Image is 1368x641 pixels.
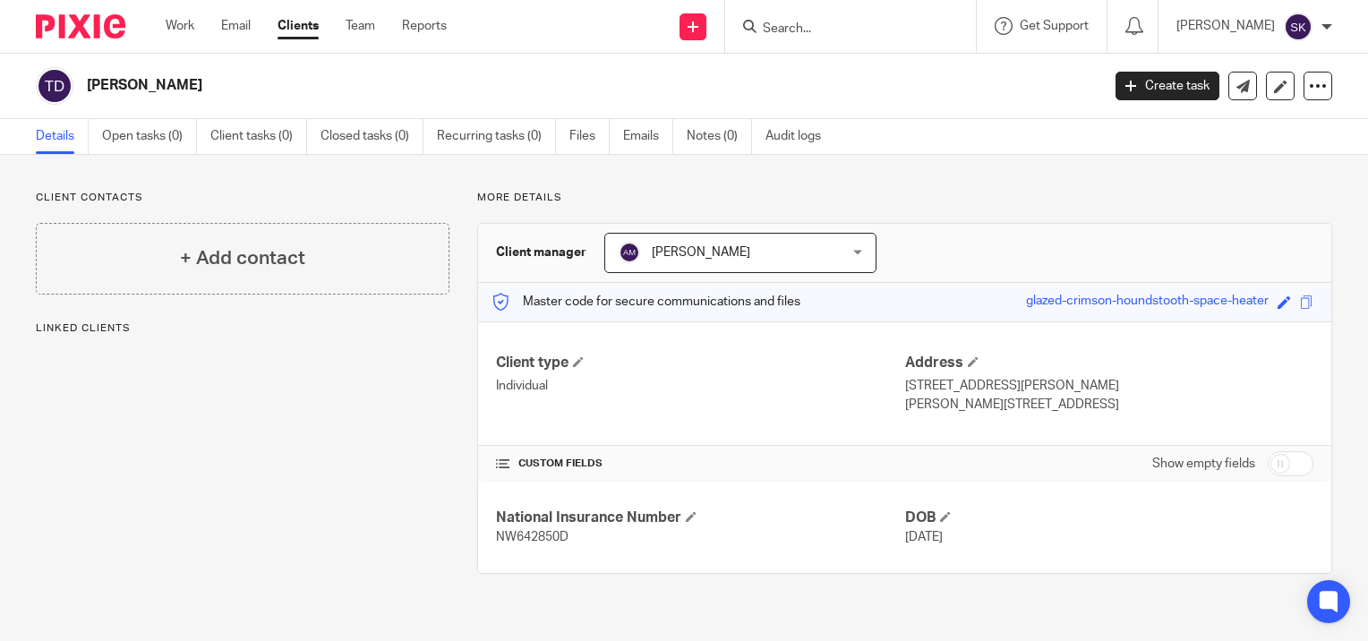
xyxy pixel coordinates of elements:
p: [PERSON_NAME] [1176,17,1275,35]
input: Search [761,21,922,38]
a: Client tasks (0) [210,119,307,154]
a: Create task [1116,72,1219,100]
h4: National Insurance Number [496,509,904,527]
h4: DOB [905,509,1313,527]
a: Closed tasks (0) [321,119,423,154]
h4: Client type [496,354,904,372]
a: Open tasks (0) [102,119,197,154]
h4: + Add contact [180,244,305,272]
a: Files [569,119,610,154]
p: Client contacts [36,191,449,205]
span: [PERSON_NAME] [652,246,750,259]
a: Work [166,17,194,35]
a: Team [346,17,375,35]
h4: CUSTOM FIELDS [496,457,904,471]
label: Show empty fields [1152,455,1255,473]
h4: Address [905,354,1313,372]
p: More details [477,191,1332,205]
p: Master code for secure communications and files [492,293,800,311]
h2: [PERSON_NAME] [87,76,888,95]
img: svg%3E [36,67,73,105]
span: Get Support [1020,20,1089,32]
p: Individual [496,377,904,395]
a: Recurring tasks (0) [437,119,556,154]
a: Emails [623,119,673,154]
a: Email [221,17,251,35]
p: Linked clients [36,321,449,336]
a: Reports [402,17,447,35]
a: Details [36,119,89,154]
img: svg%3E [619,242,640,263]
a: Notes (0) [687,119,752,154]
h3: Client manager [496,244,586,261]
a: Clients [278,17,319,35]
p: [STREET_ADDRESS][PERSON_NAME] [905,377,1313,395]
p: [PERSON_NAME][STREET_ADDRESS] [905,396,1313,414]
img: svg%3E [1284,13,1312,41]
span: NW642850D [496,531,569,543]
a: Audit logs [765,119,834,154]
div: glazed-crimson-houndstooth-space-heater [1026,292,1269,312]
img: Pixie [36,14,125,38]
span: [DATE] [905,531,943,543]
